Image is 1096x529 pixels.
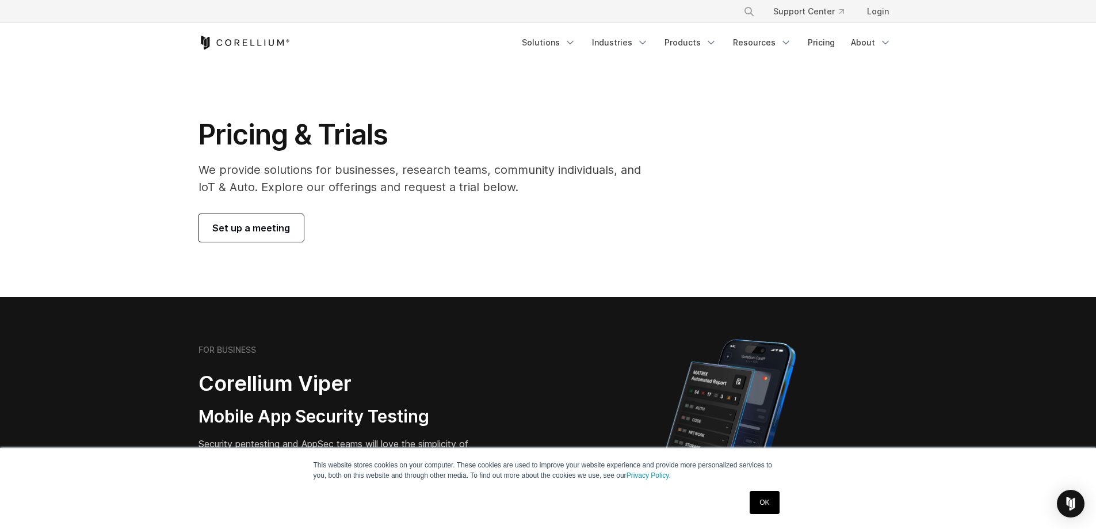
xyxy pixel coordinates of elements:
[314,460,783,481] p: This website stores cookies on your computer. These cookies are used to improve your website expe...
[627,471,671,479] a: Privacy Policy.
[515,32,898,53] div: Navigation Menu
[844,32,898,53] a: About
[198,406,493,428] h3: Mobile App Security Testing
[198,345,256,355] h6: FOR BUSINESS
[858,1,898,22] a: Login
[739,1,759,22] button: Search
[198,371,493,397] h2: Corellium Viper
[515,32,583,53] a: Solutions
[198,117,657,152] h1: Pricing & Trials
[726,32,799,53] a: Resources
[198,214,304,242] a: Set up a meeting
[658,32,724,53] a: Products
[198,437,493,478] p: Security pentesting and AppSec teams will love the simplicity of automated report generation comb...
[1057,490,1084,517] div: Open Intercom Messenger
[585,32,655,53] a: Industries
[198,161,657,196] p: We provide solutions for businesses, research teams, community individuals, and IoT & Auto. Explo...
[212,221,290,235] span: Set up a meeting
[801,32,842,53] a: Pricing
[198,36,290,50] a: Corellium Home
[730,1,898,22] div: Navigation Menu
[764,1,853,22] a: Support Center
[750,491,779,514] a: OK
